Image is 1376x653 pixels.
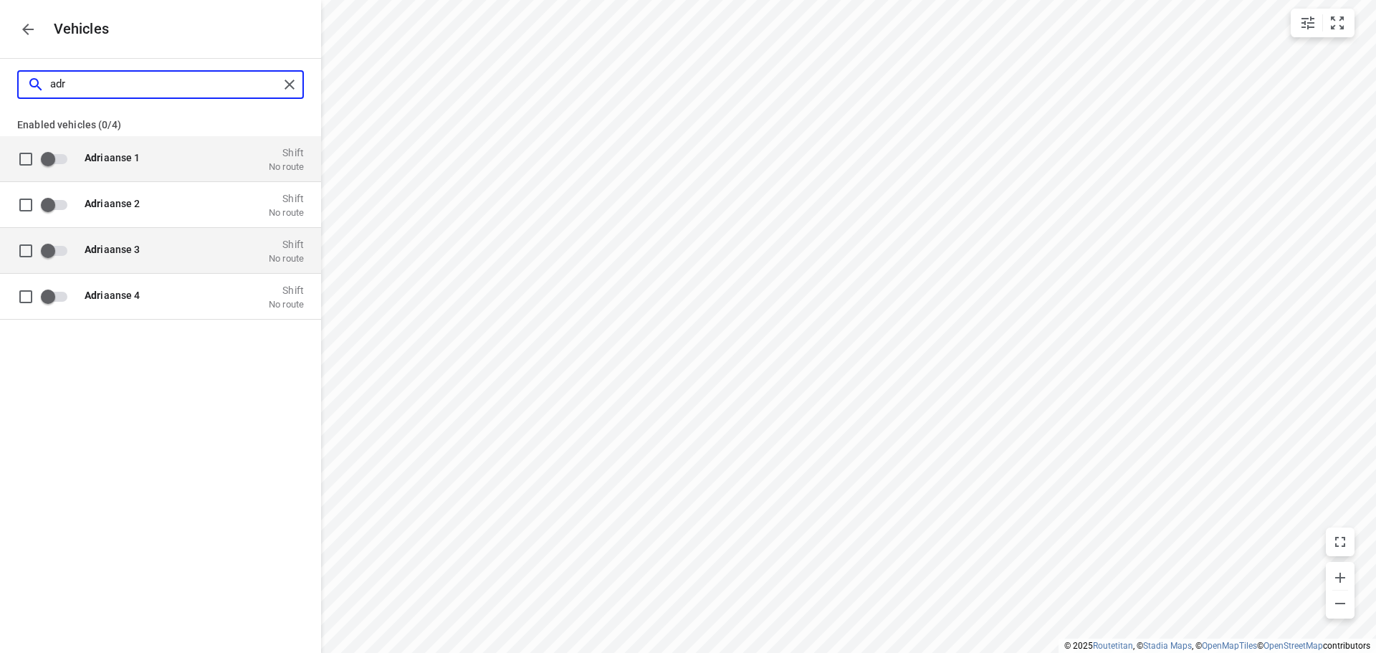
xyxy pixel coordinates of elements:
[1093,641,1133,651] a: Routetitan
[50,73,279,95] input: Search vehicles
[85,289,140,300] span: iaanse 4
[85,151,100,163] b: Adr
[1323,9,1352,37] button: Fit zoom
[269,146,304,158] p: Shift
[269,252,304,264] p: No route
[1202,641,1257,651] a: OpenMapTiles
[269,298,304,310] p: No route
[42,21,110,37] p: Vehicles
[269,284,304,295] p: Shift
[269,206,304,218] p: No route
[40,237,76,264] span: Enable
[269,161,304,172] p: No route
[85,289,100,300] b: Adr
[85,243,100,254] b: Adr
[85,243,140,254] span: iaanse 3
[1294,9,1322,37] button: Map settings
[85,197,100,209] b: Adr
[1291,9,1354,37] div: small contained button group
[269,238,304,249] p: Shift
[269,192,304,204] p: Shift
[40,282,76,310] span: Enable
[40,145,76,172] span: Enable
[1064,641,1370,651] li: © 2025 , © , © © contributors
[85,197,140,209] span: iaanse 2
[1143,641,1192,651] a: Stadia Maps
[40,191,76,218] span: Enable
[85,151,140,163] span: iaanse 1
[1263,641,1323,651] a: OpenStreetMap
